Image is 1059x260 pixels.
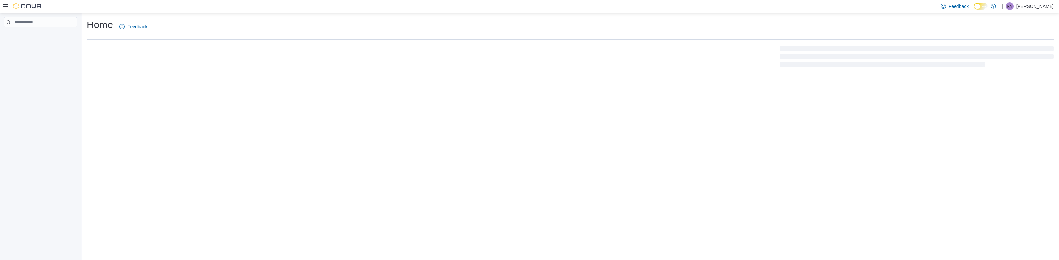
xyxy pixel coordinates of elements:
span: Loading [780,47,1054,68]
nav: Complex example [4,29,77,44]
span: Feedback [949,3,969,9]
span: Feedback [127,24,147,30]
input: Dark Mode [974,3,988,10]
span: RN [1007,2,1012,10]
a: Feedback [117,20,150,33]
div: Rebecca Neddo [1006,2,1014,10]
p: | [1002,2,1003,10]
img: Cova [13,3,42,9]
h1: Home [87,18,113,31]
p: [PERSON_NAME] [1016,2,1054,10]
